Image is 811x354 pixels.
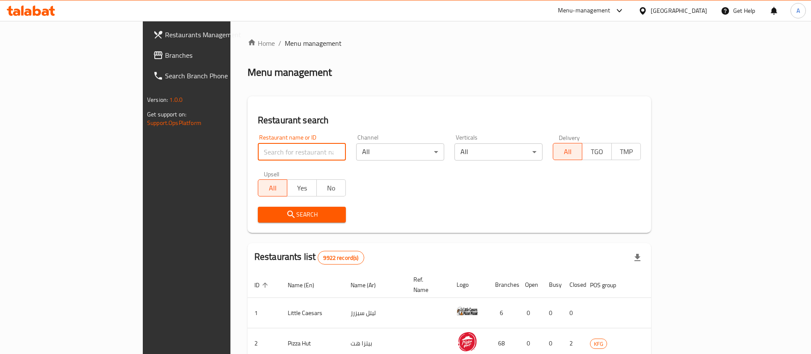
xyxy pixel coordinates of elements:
span: Search [265,209,339,220]
h2: Restaurant search [258,114,641,127]
td: 6 [488,298,518,328]
div: Menu-management [558,6,610,16]
img: Pizza Hut [457,331,478,352]
td: ليتل سيزرز [344,298,407,328]
img: Little Caesars [457,300,478,322]
button: All [553,143,582,160]
input: Search for restaurant name or ID.. [258,143,346,161]
button: TMP [611,143,641,160]
td: 0 [518,298,542,328]
span: TMP [615,146,637,158]
span: Version: [147,94,168,105]
th: Open [518,272,542,298]
span: No [320,182,342,194]
div: All [356,143,444,161]
a: Restaurants Management [146,24,278,45]
h2: Restaurants list [254,250,364,265]
span: Yes [291,182,313,194]
div: All [454,143,543,161]
span: Menu management [285,38,342,48]
span: KFG [590,339,607,349]
span: Restaurants Management [165,30,271,40]
a: Search Branch Phone [146,65,278,86]
h2: Menu management [248,65,332,79]
button: Yes [287,179,316,196]
button: All [258,179,287,196]
span: Name (Ar) [351,280,387,290]
span: Name (En) [288,280,325,290]
div: [GEOGRAPHIC_DATA] [651,6,707,15]
span: 9922 record(s) [318,254,363,262]
div: Export file [627,247,648,268]
th: Branches [488,272,518,298]
td: Little Caesars [281,298,344,328]
button: Search [258,207,346,223]
span: All [557,146,579,158]
span: Get support on: [147,109,186,120]
span: Ref. Name [413,274,439,295]
span: A [796,6,800,15]
label: Upsell [264,171,280,177]
td: 0 [563,298,583,328]
span: ID [254,280,271,290]
li: / [278,38,281,48]
th: Closed [563,272,583,298]
span: Search Branch Phone [165,71,271,81]
td: 0 [542,298,563,328]
a: Branches [146,45,278,65]
button: No [316,179,346,196]
label: Delivery [559,134,580,140]
span: POS group [590,280,627,290]
div: Total records count [318,251,364,265]
span: 1.0.0 [169,94,183,105]
th: Logo [450,272,488,298]
span: All [262,182,284,194]
span: TGO [586,146,608,158]
button: TGO [582,143,611,160]
th: Busy [542,272,563,298]
nav: breadcrumb [248,38,651,48]
span: Branches [165,50,271,60]
a: Support.OpsPlatform [147,117,201,128]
